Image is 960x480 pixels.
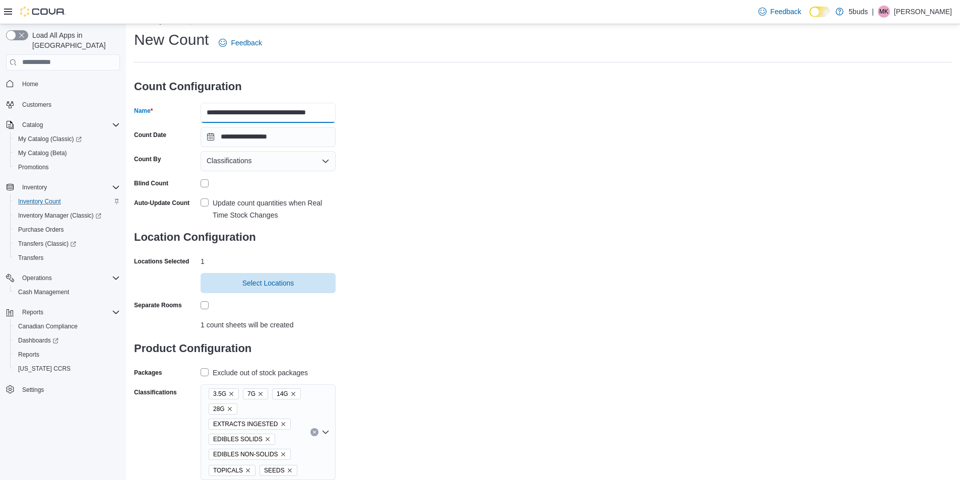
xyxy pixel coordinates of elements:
[2,382,124,396] button: Settings
[10,333,124,348] a: Dashboards
[2,180,124,194] button: Inventory
[227,406,233,412] button: Remove 28G from selection in this group
[213,367,308,379] div: Exclude out of stock packages
[14,320,82,332] a: Canadian Compliance
[10,223,124,237] button: Purchase Orders
[878,6,890,18] div: Morgan Kinahan
[872,6,874,18] p: |
[14,334,120,347] span: Dashboards
[280,421,286,427] button: Remove EXTRACTS INGESTED from selection in this group
[18,119,120,131] span: Catalog
[14,349,120,361] span: Reports
[14,210,120,222] span: Inventory Manager (Classic)
[207,155,251,167] span: Classifications
[14,286,73,298] a: Cash Management
[134,369,162,377] label: Packages
[277,389,288,399] span: 14G
[18,197,61,205] span: Inventory Count
[14,133,86,145] a: My Catalog (Classic)
[14,161,120,173] span: Promotions
[18,99,55,111] a: Customers
[213,389,226,399] span: 3.5G
[209,388,239,399] span: 3.5G
[213,197,336,221] div: Update count quantities when Real Time Stock Changes
[879,6,888,18] span: MK
[754,2,805,22] a: Feedback
[201,127,336,147] input: Press the down key to open a popover containing a calendar.
[18,288,69,296] span: Cash Management
[258,391,264,397] button: Remove 7G from selection in this group
[22,101,51,109] span: Customers
[809,7,830,17] input: Dark Mode
[14,320,120,332] span: Canadian Compliance
[14,224,68,236] a: Purchase Orders
[2,97,124,112] button: Customers
[14,147,71,159] a: My Catalog (Beta)
[10,194,124,209] button: Inventory Count
[14,334,62,347] a: Dashboards
[18,163,49,171] span: Promotions
[242,278,294,288] span: Select Locations
[209,403,237,415] span: 28G
[213,465,243,475] span: TOPICALS
[18,149,67,157] span: My Catalog (Beta)
[20,7,66,17] img: Cova
[18,240,76,248] span: Transfers (Classic)
[201,253,336,265] div: 1
[14,147,120,159] span: My Catalog (Beta)
[10,237,124,251] a: Transfers (Classic)
[2,271,124,285] button: Operations
[14,363,120,375] span: Washington CCRS
[14,349,43,361] a: Reports
[14,238,80,250] a: Transfers (Classic)
[134,71,336,103] h3: Count Configuration
[18,181,51,193] button: Inventory
[228,391,234,397] button: Remove 3.5G from selection in this group
[14,161,53,173] a: Promotions
[14,133,120,145] span: My Catalog (Classic)
[849,6,868,18] p: 5buds
[243,388,268,399] span: 7G
[18,212,101,220] span: Inventory Manager (Classic)
[134,30,209,50] h1: New Count
[322,157,330,165] button: Open list of options
[134,107,153,115] label: Name
[28,30,120,50] span: Load All Apps in [GEOGRAPHIC_DATA]
[215,33,266,53] a: Feedback
[22,121,43,129] span: Catalog
[10,285,124,299] button: Cash Management
[14,195,120,208] span: Inventory Count
[18,351,39,359] span: Reports
[18,384,48,396] a: Settings
[209,419,291,430] span: EXTRACTS INGESTED
[18,306,120,318] span: Reports
[22,308,43,316] span: Reports
[209,434,275,445] span: EDIBLES SOLIDS
[14,252,47,264] a: Transfers
[14,238,120,250] span: Transfers (Classic)
[18,226,64,234] span: Purchase Orders
[247,389,255,399] span: 7G
[260,465,297,476] span: SEEDS
[22,80,38,88] span: Home
[18,383,120,395] span: Settings
[22,274,52,282] span: Operations
[18,78,42,90] a: Home
[290,391,296,397] button: Remove 14G from selection in this group
[14,195,65,208] a: Inventory Count
[213,419,278,429] span: EXTRACTS INGESTED
[18,322,78,330] span: Canadian Compliance
[10,362,124,376] button: [US_STATE] CCRS
[134,179,168,187] div: Blind Count
[245,467,251,473] button: Remove TOPICALS from selection in this group
[201,317,336,329] div: 1 count sheets will be created
[18,254,43,262] span: Transfers
[6,73,120,423] nav: Complex example
[201,273,336,293] button: Select Locations
[134,388,177,396] label: Classifications
[134,301,182,309] div: Separate Rooms
[209,449,291,460] span: EDIBLES NON-SOLIDS
[265,436,271,442] button: Remove EDIBLES SOLIDS from selection in this group
[10,251,124,265] button: Transfers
